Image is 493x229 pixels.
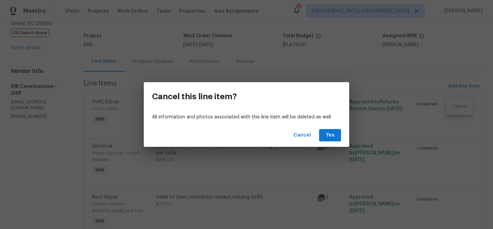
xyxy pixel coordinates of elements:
[291,129,314,142] button: Cancel
[152,114,341,121] p: All information and photos associated with this line item will be deleted as well
[293,131,311,140] span: Cancel
[152,92,237,101] h3: Cancel this line item?
[325,131,336,140] span: Yes
[319,129,341,142] button: Yes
